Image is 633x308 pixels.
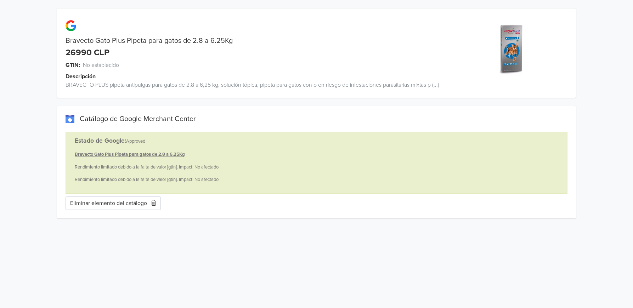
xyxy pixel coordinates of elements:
[75,152,185,157] u: Bravecto Gato Plus Pipeta para gatos de 2.8 a 6.25Kg
[75,136,558,146] p: Approved
[66,72,454,81] div: Descripción
[66,115,567,123] div: Catálogo de Google Merchant Center
[57,81,446,89] div: BRAVECTO PLUS pipeta antipulgas para gatos de 2,8 a 6,25 kg, solución tópica, pipeta para gatos c...
[75,176,558,183] p: Rendimiento limitado debido a la falta de valor [gtin]. Impact: No afectado
[83,61,119,69] span: No establecido
[66,48,109,58] div: 26990 CLP
[57,36,446,45] div: Bravecto Gato Plus Pipeta para gatos de 2.8 a 6.25Kg
[75,137,126,144] b: Estado de Google:
[66,196,161,210] button: Eliminar elemento del catálogo
[66,61,80,69] span: GTIN:
[75,164,558,171] p: Rendimiento limitado debido a la falta de valor [gtin]. Impact: No afectado
[484,23,538,76] img: product_image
